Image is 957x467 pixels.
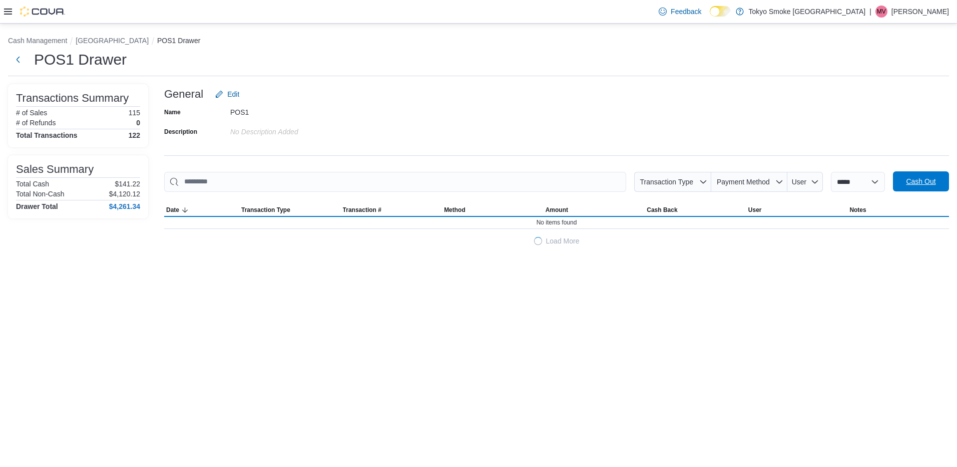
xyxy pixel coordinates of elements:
span: User [748,206,762,214]
span: Transaction Type [241,206,290,214]
h4: $4,261.34 [109,202,140,210]
button: Method [442,204,544,216]
span: MV [877,6,886,18]
button: Transaction Type [634,172,711,192]
button: Cash Management [8,37,67,45]
h6: Total Cash [16,180,49,188]
input: This is a search bar. As you type, the results lower in the page will automatically filter. [164,172,626,192]
p: Tokyo Smoke [GEOGRAPHIC_DATA] [749,6,866,18]
span: Loading [534,237,542,245]
button: User [746,204,848,216]
button: Transaction # [341,204,442,216]
span: Amount [546,206,568,214]
button: Notes [847,204,949,216]
h6: # of Refunds [16,119,56,127]
a: Feedback [655,2,705,22]
span: Edit [227,89,239,99]
span: Payment Method [717,178,770,186]
label: Description [164,128,197,136]
button: Amount [544,204,645,216]
h6: # of Sales [16,109,47,117]
button: Payment Method [711,172,787,192]
div: POS1 [230,104,364,116]
span: Transaction # [343,206,381,214]
h6: Total Non-Cash [16,190,65,198]
img: Cova [20,7,65,17]
div: No Description added [230,124,364,136]
button: Cash Back [645,204,746,216]
span: Notes [849,206,866,214]
button: LoadingLoad More [164,231,949,251]
button: POS1 Drawer [157,37,200,45]
span: Cash Back [647,206,677,214]
span: Date [166,206,179,214]
h3: General [164,88,203,100]
h4: 122 [129,131,140,139]
span: User [792,178,807,186]
span: Load More [546,236,580,246]
button: [GEOGRAPHIC_DATA] [76,37,149,45]
span: Transaction Type [640,178,693,186]
label: Name [164,108,181,116]
nav: An example of EuiBreadcrumbs [8,36,949,48]
button: Transaction Type [239,204,341,216]
div: Mario Vitali [875,6,887,18]
h3: Sales Summary [16,163,94,175]
h3: Transactions Summary [16,92,129,104]
p: 115 [129,109,140,117]
button: Cash Out [893,171,949,191]
button: Date [164,204,239,216]
span: Method [444,206,465,214]
span: No items found [537,218,577,226]
button: Edit [211,84,243,104]
input: Dark Mode [710,6,731,17]
span: Feedback [671,7,701,17]
button: User [787,172,823,192]
p: | [869,6,871,18]
h4: Total Transactions [16,131,78,139]
button: Next [8,50,28,70]
p: $141.22 [115,180,140,188]
h1: POS1 Drawer [34,50,127,70]
p: 0 [136,119,140,127]
h4: Drawer Total [16,202,58,210]
span: Cash Out [906,176,935,186]
p: $4,120.12 [109,190,140,198]
p: [PERSON_NAME] [891,6,949,18]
